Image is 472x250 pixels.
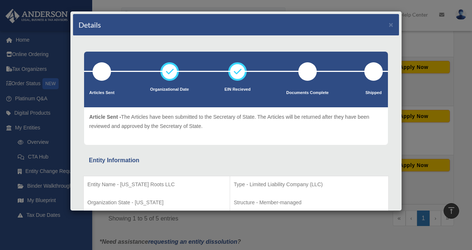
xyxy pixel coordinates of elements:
p: Documents Complete [286,89,329,97]
button: × [389,21,393,28]
h4: Details [79,20,101,30]
p: Entity Name - [US_STATE] Roots LLC [87,180,226,189]
p: EIN Recieved [225,86,251,93]
p: Type - Limited Liability Company (LLC) [234,180,385,189]
div: Entity Information [89,155,383,166]
p: Structure - Member-managed [234,198,385,207]
p: Shipped [364,89,383,97]
p: The Articles have been submitted to the Secretary of State. The Articles will be returned after t... [89,112,383,131]
p: Organizational Date [150,86,189,93]
p: Articles Sent [89,89,114,97]
p: Organization State - [US_STATE] [87,198,226,207]
span: Article Sent - [89,114,121,120]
